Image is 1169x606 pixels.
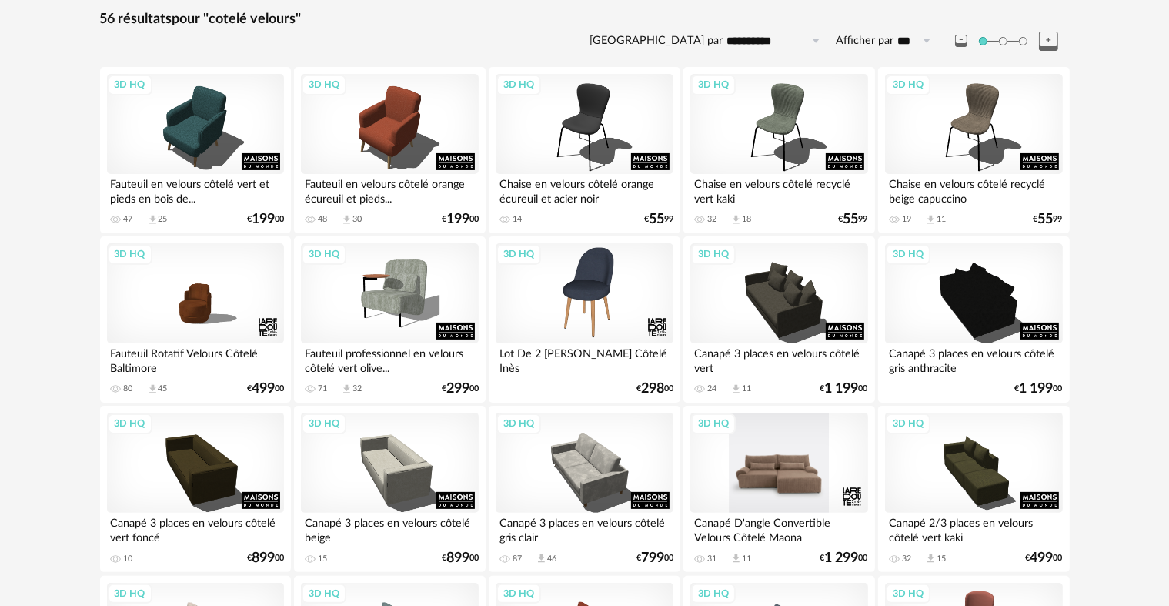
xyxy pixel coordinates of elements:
label: Afficher par [837,34,894,49]
span: 1 199 [1020,383,1054,394]
a: 3D HQ Fauteuil en velours côtelé vert et pieds en bois de... 47 Download icon 25 €19900 [100,67,291,233]
div: 46 [547,554,556,564]
div: € 99 [839,214,868,225]
div: € 00 [247,214,284,225]
div: Canapé 3 places en velours côtelé beige [301,513,478,544]
div: 31 [707,554,716,564]
div: 30 [352,214,362,225]
a: 3D HQ Fauteuil en velours côtelé orange écureuil et pieds... 48 Download icon 30 €19900 [294,67,485,233]
div: 32 [902,554,911,564]
a: 3D HQ Lot De 2 [PERSON_NAME] Côtelé Inès €29800 [489,236,680,403]
div: € 00 [1015,383,1063,394]
a: 3D HQ Chaise en velours côtelé recyclé vert kaki 32 Download icon 18 €5599 [683,67,874,233]
a: 3D HQ Canapé 3 places en velours côtelé beige 15 €89900 [294,406,485,572]
div: 10 [124,554,133,564]
span: 1 199 [825,383,859,394]
span: Download icon [341,214,352,226]
div: 3D HQ [886,413,930,434]
a: 3D HQ Canapé 3 places en velours côtelé vert foncé 10 €89900 [100,406,291,572]
span: Download icon [147,214,159,226]
div: € 99 [644,214,673,225]
div: Fauteuil en velours côtelé orange écureuil et pieds... [301,174,478,205]
div: 15 [937,554,946,564]
div: Canapé 3 places en velours côtelé gris clair [496,513,673,544]
div: 71 [318,383,327,394]
div: 3D HQ [691,75,736,95]
div: 3D HQ [886,584,930,604]
div: 3D HQ [108,413,152,434]
div: 3D HQ [496,584,541,604]
div: 3D HQ [302,244,346,264]
span: 499 [1030,553,1054,564]
div: € 00 [442,553,479,564]
div: 87 [513,554,522,564]
span: 298 [641,383,664,394]
a: 3D HQ Canapé 3 places en velours côtelé vert 24 Download icon 11 €1 19900 [683,236,874,403]
div: Chaise en velours côtelé recyclé beige capuccino [885,174,1062,205]
a: 3D HQ Fauteuil professionnel en velours côtelé vert olive... 71 Download icon 32 €29900 [294,236,485,403]
div: Lot De 2 [PERSON_NAME] Côtelé Inès [496,343,673,374]
span: Download icon [730,383,742,395]
div: € 00 [442,214,479,225]
div: 3D HQ [886,244,930,264]
div: 3D HQ [691,413,736,434]
span: Download icon [925,214,937,226]
div: 3D HQ [691,244,736,264]
div: 19 [902,214,911,225]
div: € 00 [1026,553,1063,564]
span: 199 [446,214,469,225]
div: Canapé 2/3 places en velours côtelé vert kaki [885,513,1062,544]
div: 25 [159,214,168,225]
div: 32 [707,214,716,225]
span: Download icon [730,553,742,564]
a: 3D HQ Canapé D'angle Convertible Velours Côtelé Maona 31 Download icon 11 €1 29900 [683,406,874,572]
div: Canapé 3 places en velours côtelé gris anthracite [885,343,1062,374]
div: Canapé D'angle Convertible Velours Côtelé Maona [690,513,867,544]
div: 3D HQ [691,584,736,604]
div: Chaise en velours côtelé orange écureuil et acier noir [496,174,673,205]
div: 3D HQ [886,75,930,95]
div: 14 [513,214,522,225]
div: € 00 [820,383,868,394]
span: 899 [252,553,275,564]
div: 3D HQ [108,244,152,264]
div: 48 [318,214,327,225]
span: Download icon [925,553,937,564]
span: 1 299 [825,553,859,564]
div: Fauteuil Rotatif Velours Côtelé Baltimore [107,343,284,374]
a: 3D HQ Canapé 3 places en velours côtelé gris clair 87 Download icon 46 €79900 [489,406,680,572]
div: 3D HQ [302,413,346,434]
span: pour "cotelé velours" [172,12,302,26]
a: 3D HQ Chaise en velours côtelé orange écureuil et acier noir 14 €5599 [489,67,680,233]
span: 799 [641,553,664,564]
div: 32 [352,383,362,394]
a: 3D HQ Chaise en velours côtelé recyclé beige capuccino 19 Download icon 11 €5599 [878,67,1069,233]
div: Chaise en velours côtelé recyclé vert kaki [690,174,867,205]
div: € 00 [442,383,479,394]
a: 3D HQ Canapé 3 places en velours côtelé gris anthracite €1 19900 [878,236,1069,403]
span: 899 [446,553,469,564]
div: € 00 [247,553,284,564]
span: 55 [1038,214,1054,225]
div: 3D HQ [108,584,152,604]
div: € 00 [636,553,673,564]
span: Download icon [341,383,352,395]
div: 3D HQ [302,584,346,604]
span: Download icon [147,383,159,395]
span: 55 [843,214,859,225]
div: € 00 [820,553,868,564]
div: 45 [159,383,168,394]
span: Download icon [536,553,547,564]
a: 3D HQ Canapé 2/3 places en velours côtelé vert kaki 32 Download icon 15 €49900 [878,406,1069,572]
span: 199 [252,214,275,225]
a: 3D HQ Fauteuil Rotatif Velours Côtelé Baltimore 80 Download icon 45 €49900 [100,236,291,403]
div: 11 [742,554,751,564]
div: Fauteuil professionnel en velours côtelé vert olive... [301,343,478,374]
span: 499 [252,383,275,394]
div: 3D HQ [108,75,152,95]
div: 3D HQ [496,413,541,434]
div: 80 [124,383,133,394]
span: 55 [649,214,664,225]
div: Fauteuil en velours côtelé vert et pieds en bois de... [107,174,284,205]
span: 299 [446,383,469,394]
